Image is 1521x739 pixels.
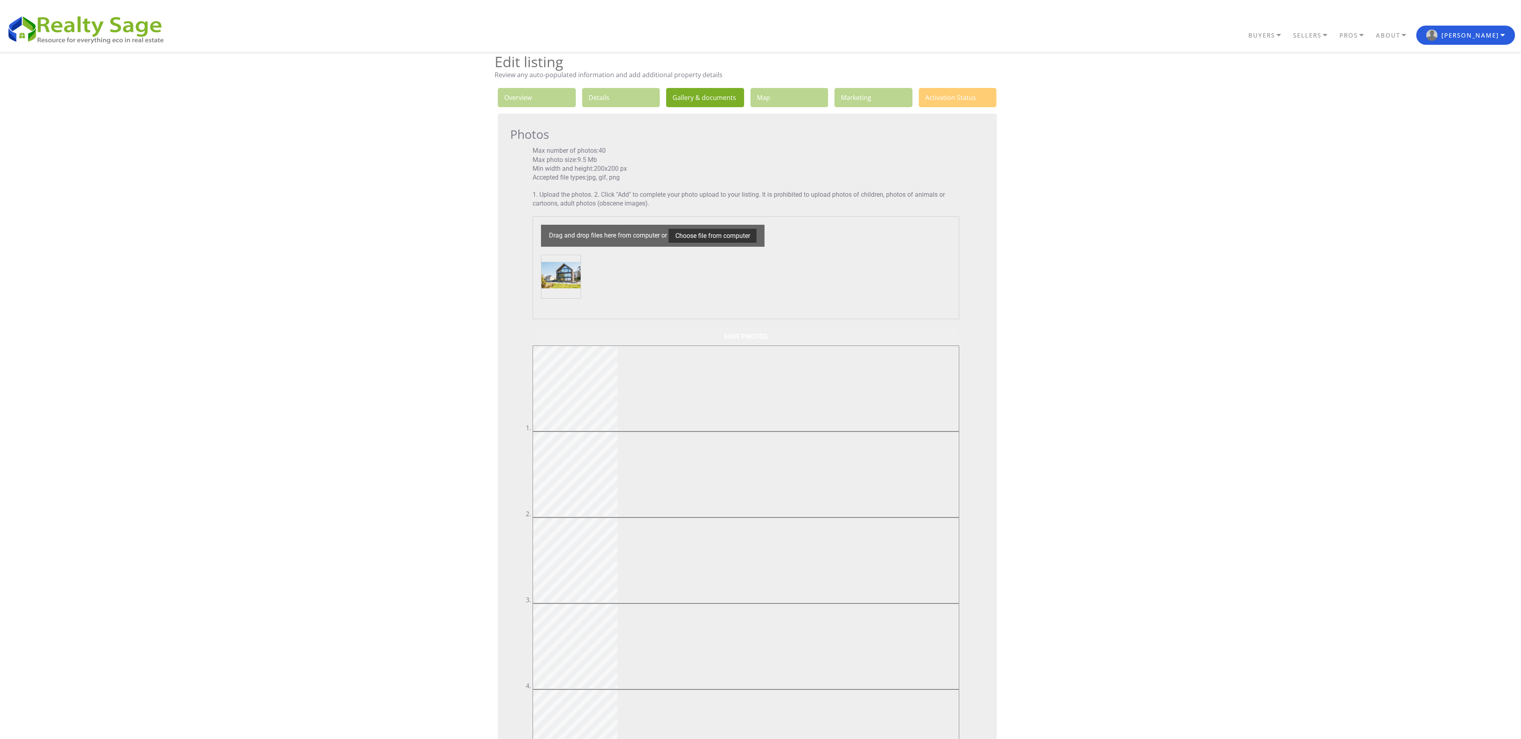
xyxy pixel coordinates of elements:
[594,165,627,172] span: 200x200 px
[1374,28,1416,42] a: ABOUT
[582,88,660,107] a: Details
[1337,28,1374,42] a: PROS
[834,88,912,107] a: Marketing
[1426,30,1437,41] img: RS user logo
[533,146,959,182] p: Max number of photos: Max photo size: Min width and height: Accepted file types:
[495,72,723,78] label: Review any auto-populated information and add additional property details
[495,52,1000,72] h1: Edit listing
[498,88,576,107] a: Overview
[541,255,581,295] img: 3wZmTwAAAAZJREFUAwCbwJiLjn7BMQAAAABJRU5ErkJggg==
[1246,28,1291,42] a: BUYERS
[533,190,959,208] p: 1. Upload the photos. 2. Click "Add" to complete your photo upload to your listing. It is prohibi...
[751,88,828,107] a: Map
[510,126,959,142] h2: Photos
[599,147,606,154] span: 40
[919,88,997,107] a: Activation Status
[666,88,744,107] a: Gallery & documents
[1291,28,1337,42] a: SELLERS
[577,156,597,164] span: 9.5 Mb
[533,327,959,346] input: Save Photos
[587,174,620,181] span: jpg, gif, png
[1416,26,1515,45] button: RS user logo [PERSON_NAME]
[549,231,667,239] font: Drag and drop files here from computer or
[6,13,172,45] img: REALTY SAGE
